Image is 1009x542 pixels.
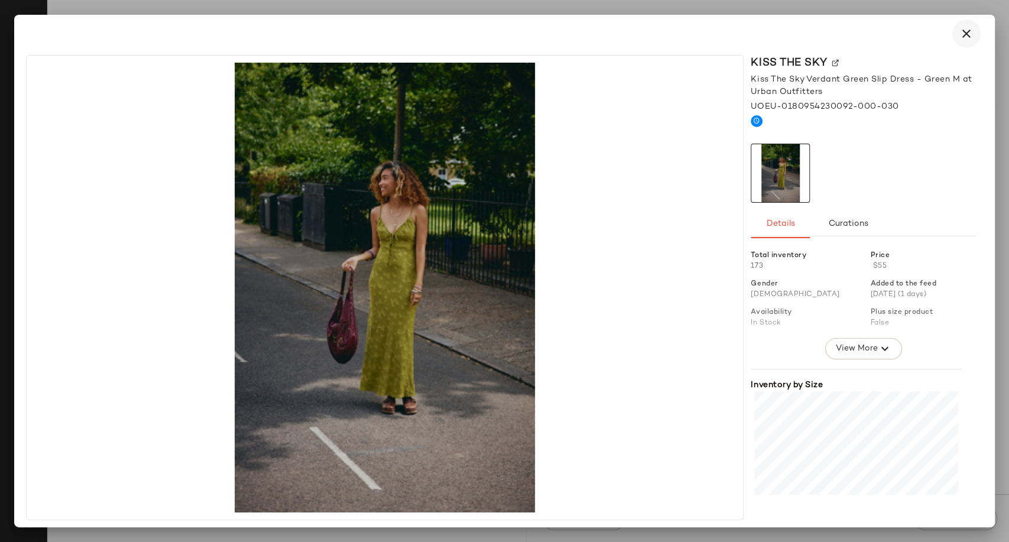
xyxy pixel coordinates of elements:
span: Kiss The Sky Verdant Green Slip Dress - Green M at Urban Outfitters [751,73,976,98]
span: View More [835,342,878,356]
img: 0180954230092_030_a2 [751,144,809,202]
img: 0180954230092_030_a2 [34,63,736,512]
span: Curations [828,219,868,229]
div: Inventory by Size [751,379,962,391]
span: UOEU-0180954230092-000-030 [751,100,898,113]
button: View More [825,338,902,359]
span: Details [766,219,795,229]
span: Kiss The Sky [751,55,827,71]
img: svg%3e [832,60,839,67]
